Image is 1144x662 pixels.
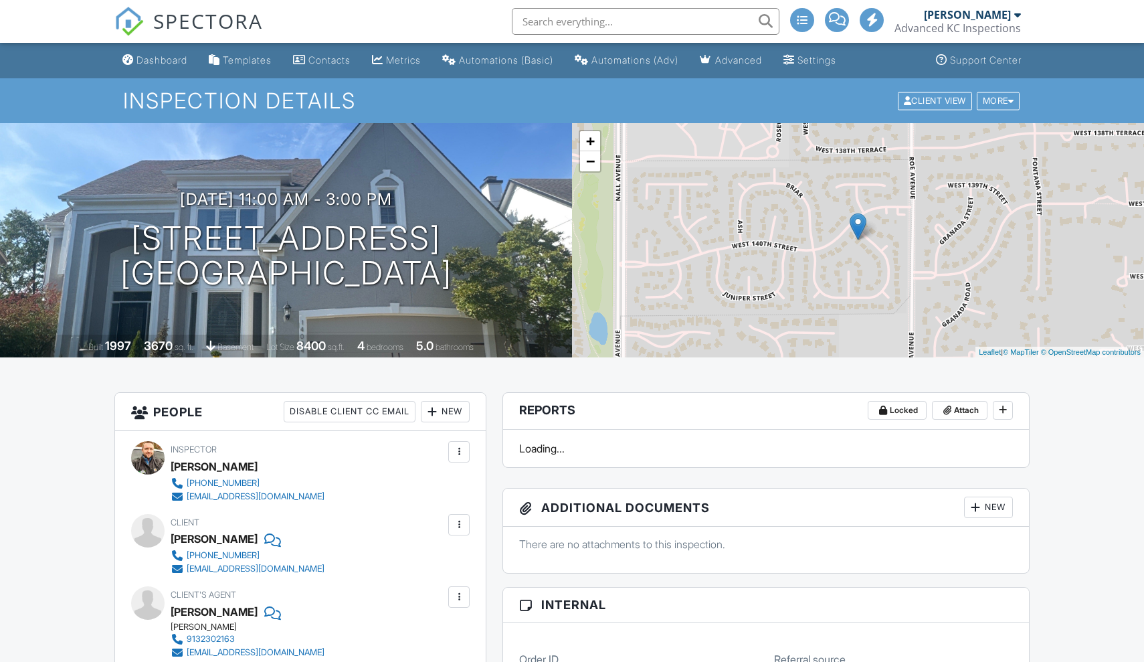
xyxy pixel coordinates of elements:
[436,342,474,352] span: bathrooms
[580,151,600,171] a: Zoom out
[950,54,1022,66] div: Support Center
[187,550,260,561] div: [PHONE_NUMBER]
[898,92,972,110] div: Client View
[187,491,324,502] div: [EMAIL_ADDRESS][DOMAIN_NAME]
[459,54,553,66] div: Automations (Basic)
[171,549,324,562] a: [PHONE_NUMBER]
[591,54,678,66] div: Automations (Adv)
[979,348,1001,356] a: Leaflet
[153,7,263,35] span: SPECTORA
[512,8,779,35] input: Search everything...
[896,95,975,105] a: Client View
[88,342,103,352] span: Built
[120,221,452,292] h1: [STREET_ADDRESS] [GEOGRAPHIC_DATA]
[797,54,836,66] div: Settings
[171,457,258,477] div: [PERSON_NAME]
[715,54,762,66] div: Advanced
[171,477,324,490] a: [PHONE_NUMBER]
[580,131,600,151] a: Zoom in
[171,444,217,454] span: Inspector
[171,517,199,527] span: Client
[115,393,486,431] h3: People
[924,8,1011,21] div: [PERSON_NAME]
[328,342,345,352] span: sq.ft.
[778,48,842,73] a: Settings
[171,562,324,576] a: [EMAIL_ADDRESS][DOMAIN_NAME]
[694,48,767,73] a: Advanced
[266,342,294,352] span: Lot Size
[117,48,193,73] a: Dashboard
[175,342,193,352] span: sq. ft.
[223,54,272,66] div: Templates
[964,497,1013,518] div: New
[136,54,187,66] div: Dashboard
[975,347,1144,358] div: |
[1041,348,1141,356] a: © OpenStreetMap contributors
[296,339,326,353] div: 8400
[503,489,1029,527] h3: Additional Documents
[187,564,324,574] div: [EMAIL_ADDRESS][DOMAIN_NAME]
[931,48,1027,73] a: Support Center
[386,54,421,66] div: Metrics
[171,633,324,646] a: 9132302163
[171,602,258,622] a: [PERSON_NAME]
[977,92,1020,110] div: More
[569,48,684,73] a: Automations (Advanced)
[171,490,324,503] a: [EMAIL_ADDRESS][DOMAIN_NAME]
[357,339,365,353] div: 4
[217,342,254,352] span: basement
[437,48,559,73] a: Automations (Basic)
[503,588,1029,623] h3: Internal
[187,634,235,645] div: 9132302163
[1003,348,1039,356] a: © MapTiler
[171,529,258,549] div: [PERSON_NAME]
[180,190,392,208] h3: [DATE] 11:00 am - 3:00 pm
[203,48,277,73] a: Templates
[114,7,144,36] img: The Best Home Inspection Software - Spectora
[421,401,470,422] div: New
[114,18,263,46] a: SPECTORA
[171,622,335,633] div: [PERSON_NAME]
[894,21,1021,35] div: Advanced KC Inspections
[284,401,415,422] div: Disable Client CC Email
[187,647,324,658] div: [EMAIL_ADDRESS][DOMAIN_NAME]
[187,478,260,489] div: [PHONE_NUMBER]
[171,590,236,600] span: Client's Agent
[308,54,351,66] div: Contacts
[519,537,1013,552] p: There are no attachments to this inspection.
[171,646,324,659] a: [EMAIL_ADDRESS][DOMAIN_NAME]
[416,339,434,353] div: 5.0
[105,339,131,353] div: 1997
[144,339,173,353] div: 3670
[288,48,356,73] a: Contacts
[367,48,426,73] a: Metrics
[123,89,1021,112] h1: Inspection Details
[367,342,403,352] span: bedrooms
